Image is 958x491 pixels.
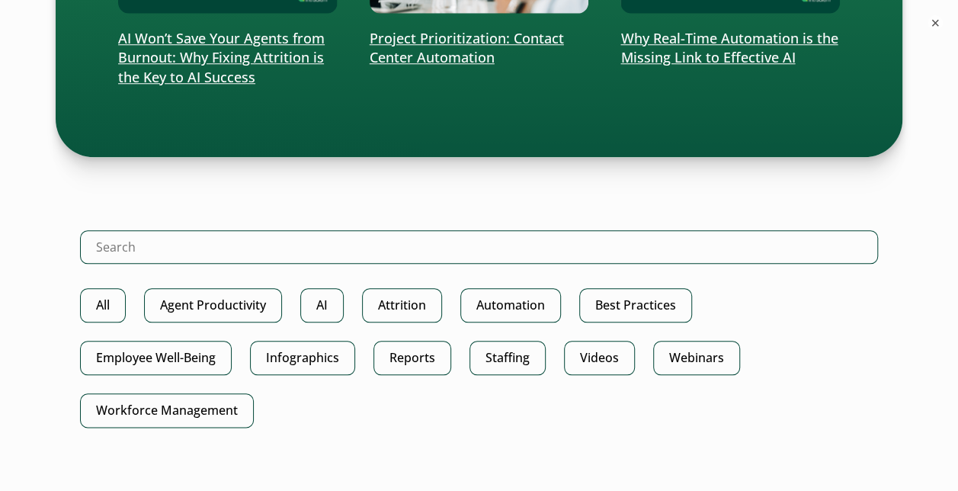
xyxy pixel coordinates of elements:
p: Project Prioritization: Contact Center Automation [370,29,589,69]
button: × [928,15,943,30]
a: Videos [564,341,635,375]
a: Staffing [469,341,546,375]
a: Agent Productivity [144,288,282,323]
a: Best Practices [579,288,692,323]
input: Search [80,230,878,264]
a: Webinars [653,341,740,375]
p: AI Won’t Save Your Agents from Burnout: Why Fixing Attrition is the Key to AI Success [118,29,338,88]
a: Workforce Management [80,393,254,428]
a: AI [300,288,344,323]
a: Employee Well-Being [80,341,232,375]
a: Infographics [250,341,355,375]
p: Why Real-Time Automation is the Missing Link to Effective AI [620,29,840,69]
a: Automation [460,288,561,323]
a: Reports [373,341,451,375]
form: Search Intradiem [80,230,878,288]
a: Attrition [362,288,442,323]
a: All [80,288,126,323]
